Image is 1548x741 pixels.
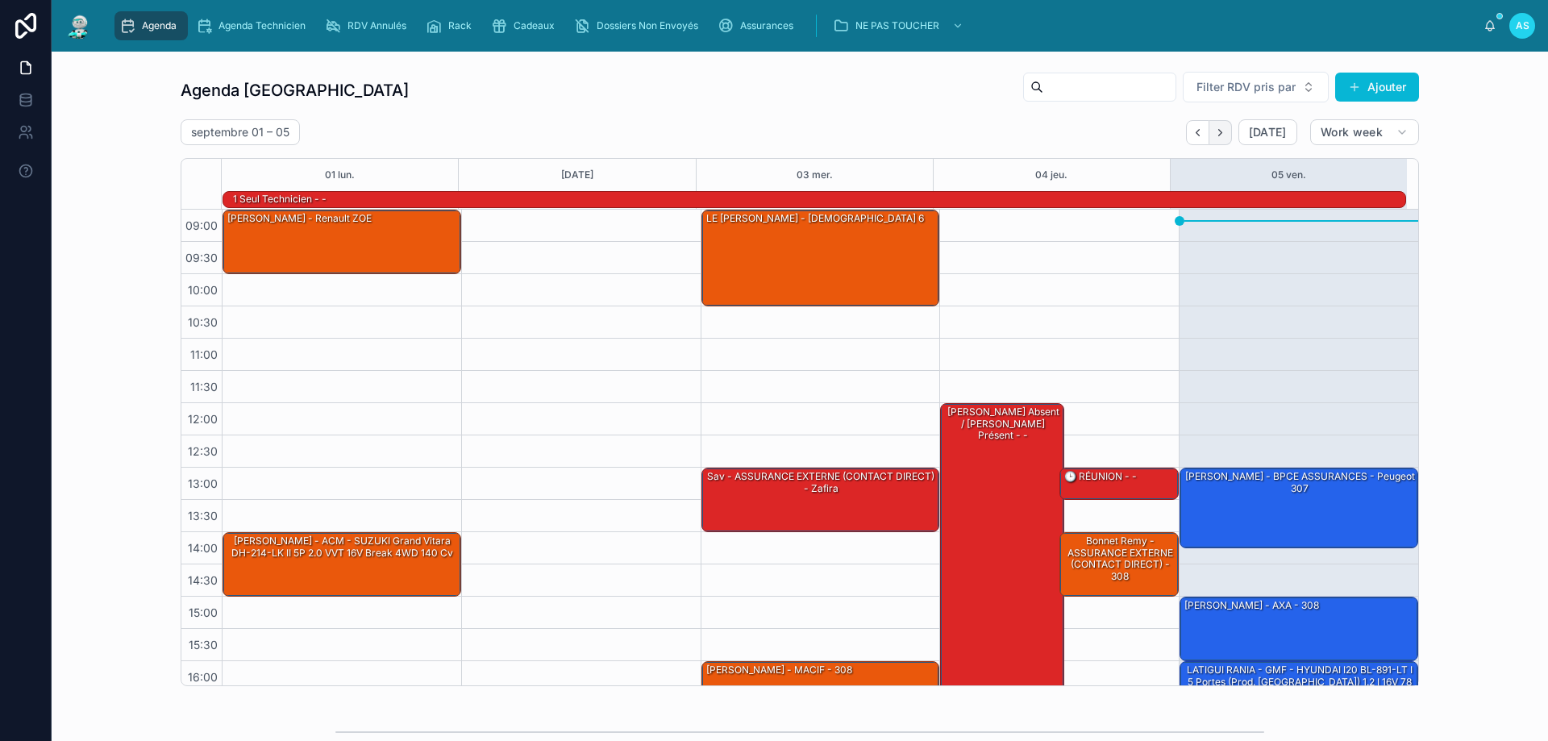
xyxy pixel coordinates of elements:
[421,11,483,40] a: Rack
[184,412,222,426] span: 12:00
[223,533,460,596] div: [PERSON_NAME] - ACM - SUZUKI Grand Vitara DH-214-LK II 5P 2.0 VVT 16V Break 4WD 140 cv
[702,468,939,531] div: sav - ASSURANCE EXTERNE (CONTACT DIRECT) - zafira
[702,210,939,306] div: LE [PERSON_NAME] - [DEMOGRAPHIC_DATA] 6
[1060,533,1178,596] div: Bonnet Remy - ASSURANCE EXTERNE (CONTACT DIRECT) - 308
[1180,662,1417,725] div: LATIGUI RANIA - GMF - HYUNDAI i20 BL-891-LT I 5 Portes (Prod. [GEOGRAPHIC_DATA]) 1.2 i 16V 78 cv
[855,19,939,32] span: NE PAS TOUCHER
[1516,19,1529,32] span: AS
[1238,119,1297,145] button: [DATE]
[184,283,222,297] span: 10:00
[561,159,593,191] button: [DATE]
[1060,468,1178,499] div: 🕒 RÉUNION - -
[64,13,94,39] img: App logo
[218,19,306,32] span: Agenda Technicien
[184,573,222,587] span: 14:30
[184,444,222,458] span: 12:30
[181,219,222,232] span: 09:00
[231,192,328,206] div: 1 seul technicien - -
[1209,120,1232,145] button: Next
[702,662,939,725] div: [PERSON_NAME] - MACIF - 308
[226,211,373,226] div: [PERSON_NAME] - Renault ZOE
[184,509,222,522] span: 13:30
[191,124,289,140] h2: septembre 01 – 05
[448,19,472,32] span: Rack
[1186,120,1209,145] button: Back
[231,191,328,207] div: 1 seul technicien - -
[1063,534,1177,584] div: Bonnet Remy - ASSURANCE EXTERNE (CONTACT DIRECT) - 308
[713,11,805,40] a: Assurances
[1183,663,1417,701] div: LATIGUI RANIA - GMF - HYUNDAI i20 BL-891-LT I 5 Portes (Prod. [GEOGRAPHIC_DATA]) 1.2 i 16V 78 cv
[1180,597,1417,660] div: [PERSON_NAME] - AXA - 308
[740,19,793,32] span: Assurances
[181,79,409,102] h1: Agenda [GEOGRAPHIC_DATA]
[1249,125,1287,139] span: [DATE]
[1183,598,1321,613] div: [PERSON_NAME] - AXA - 308
[347,19,406,32] span: RDV Annulés
[1183,469,1417,496] div: [PERSON_NAME] - BPCE ASSURANCES - Peugeot 307
[1310,119,1419,145] button: Work week
[226,534,460,560] div: [PERSON_NAME] - ACM - SUZUKI Grand Vitara DH-214-LK II 5P 2.0 VVT 16V Break 4WD 140 cv
[186,348,222,361] span: 11:00
[705,663,854,677] div: [PERSON_NAME] - MACIF - 308
[828,11,972,40] a: NE PAS TOUCHER
[1196,79,1296,95] span: Filter RDV pris par
[705,211,926,226] div: LE [PERSON_NAME] - [DEMOGRAPHIC_DATA] 6
[486,11,566,40] a: Cadeaux
[186,380,222,393] span: 11:30
[184,670,222,684] span: 16:00
[1335,73,1419,102] button: Ajouter
[142,19,177,32] span: Agenda
[320,11,418,40] a: RDV Annulés
[223,210,460,273] div: [PERSON_NAME] - Renault ZOE
[1183,72,1329,102] button: Select Button
[184,541,222,555] span: 14:00
[1063,469,1138,484] div: 🕒 RÉUNION - -
[185,606,222,619] span: 15:00
[181,251,222,264] span: 09:30
[569,11,709,40] a: Dossiers Non Envoyés
[943,405,1063,443] div: [PERSON_NAME] absent / [PERSON_NAME] présent - -
[1035,159,1067,191] button: 04 jeu.
[1271,159,1306,191] button: 05 ven.
[325,159,355,191] button: 01 lun.
[106,8,1483,44] div: scrollable content
[705,469,938,496] div: sav - ASSURANCE EXTERNE (CONTACT DIRECT) - zafira
[184,315,222,329] span: 10:30
[597,19,698,32] span: Dossiers Non Envoyés
[514,19,555,32] span: Cadeaux
[185,638,222,651] span: 15:30
[797,159,833,191] button: 03 mer.
[1180,468,1417,547] div: [PERSON_NAME] - BPCE ASSURANCES - Peugeot 307
[191,11,317,40] a: Agenda Technicien
[114,11,188,40] a: Agenda
[1321,125,1383,139] span: Work week
[184,477,222,490] span: 13:00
